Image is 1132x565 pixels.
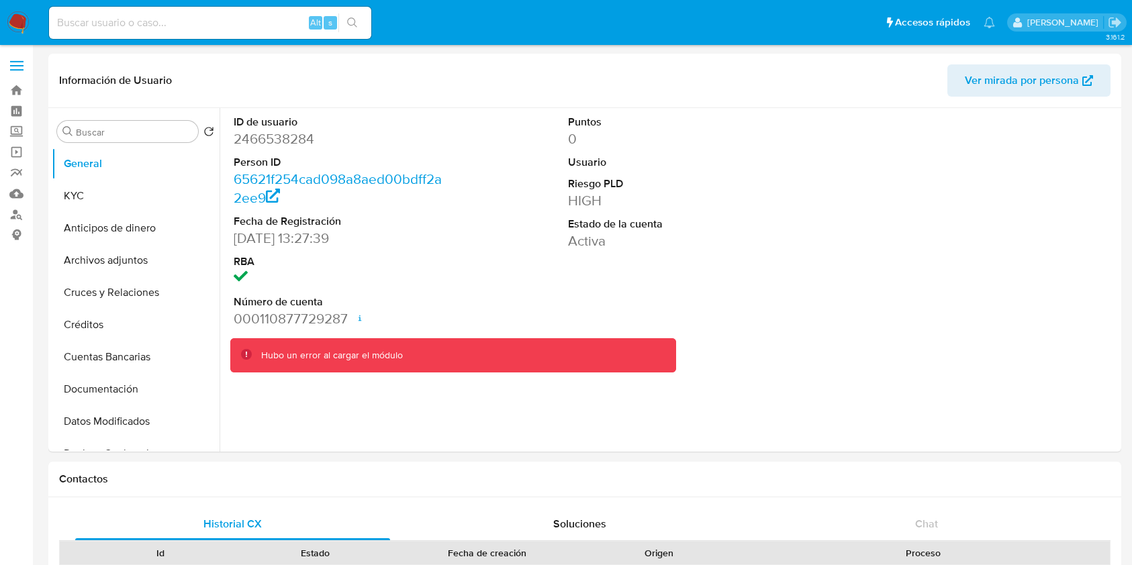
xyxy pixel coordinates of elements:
button: Documentación [52,373,220,405]
button: Volver al orden por defecto [203,126,214,141]
dd: [DATE] 13:27:39 [234,229,443,248]
dt: RBA [234,254,443,269]
span: Accesos rápidos [895,15,970,30]
div: Estado [248,546,384,560]
h1: Contactos [59,472,1111,486]
dd: Activa [568,232,777,250]
button: Archivos adjuntos [52,244,220,276]
button: Anticipos de dinero [52,212,220,244]
div: Origen [591,546,727,560]
span: Chat [915,516,938,531]
a: Notificaciones [984,17,995,28]
span: s [328,16,332,29]
span: Ver mirada por persona [965,64,1079,97]
dt: Person ID [234,155,443,170]
dt: Puntos [568,115,777,130]
dd: 0 [568,130,777,148]
button: Ver mirada por persona [947,64,1111,97]
dt: Estado de la cuenta [568,217,777,232]
span: Historial CX [203,516,262,531]
button: Devices Geolocation [52,438,220,470]
input: Buscar usuario o caso... [49,14,371,32]
div: Fecha de creación [402,546,572,560]
span: Alt [310,16,321,29]
div: Hubo un error al cargar el módulo [261,349,403,362]
input: Buscar [76,126,193,138]
button: Datos Modificados [52,405,220,438]
span: Soluciones [553,516,606,531]
dd: 2466538284 [234,130,443,148]
dd: 000110877729287 [234,309,443,328]
dt: Usuario [568,155,777,170]
button: KYC [52,180,220,212]
div: Proceso [746,546,1100,560]
button: Cruces y Relaciones [52,276,220,309]
dt: Riesgo PLD [568,176,777,191]
dt: Fecha de Registración [234,214,443,229]
div: Id [93,546,229,560]
button: search-icon [338,13,366,32]
dd: HIGH [568,191,777,210]
button: Buscar [62,126,73,137]
dt: ID de usuario [234,115,443,130]
dt: Número de cuenta [234,295,443,309]
button: General [52,148,220,180]
a: 65621f254cad098a8aed00bdff2a2ee9 [234,169,442,207]
a: Salir [1108,15,1122,30]
h1: Información de Usuario [59,74,172,87]
button: Créditos [52,309,220,341]
p: felipe.cayon@mercadolibre.com [1027,16,1103,29]
button: Cuentas Bancarias [52,341,220,373]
